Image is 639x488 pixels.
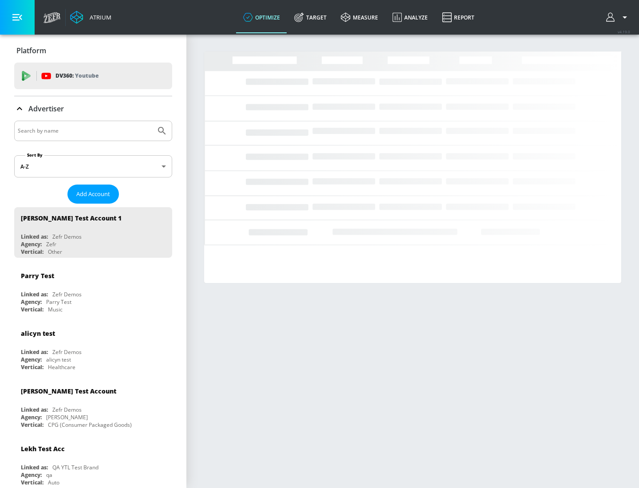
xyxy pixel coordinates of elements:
[21,329,55,338] div: alicyn test
[618,29,630,34] span: v 4.19.0
[14,323,172,373] div: alicyn testLinked as:Zefr DemosAgency:alicyn testVertical:Healthcare
[46,471,52,479] div: qa
[46,298,71,306] div: Parry Test
[14,207,172,258] div: [PERSON_NAME] Test Account 1Linked as:Zefr DemosAgency:ZefrVertical:Other
[14,265,172,315] div: Parry TestLinked as:Zefr DemosAgency:Parry TestVertical:Music
[21,445,65,453] div: Lekh Test Acc
[21,214,122,222] div: [PERSON_NAME] Test Account 1
[21,413,42,421] div: Agency:
[46,413,88,421] div: [PERSON_NAME]
[21,348,48,356] div: Linked as:
[21,291,48,298] div: Linked as:
[18,125,152,137] input: Search by name
[28,104,64,114] p: Advertiser
[52,406,82,413] div: Zefr Demos
[21,421,43,429] div: Vertical:
[48,421,132,429] div: CPG (Consumer Packaged Goods)
[70,11,111,24] a: Atrium
[21,240,42,248] div: Agency:
[75,71,99,80] p: Youtube
[21,356,42,363] div: Agency:
[21,233,48,240] div: Linked as:
[48,363,75,371] div: Healthcare
[48,306,63,313] div: Music
[52,464,99,471] div: QA YTL Test Brand
[14,380,172,431] div: [PERSON_NAME] Test AccountLinked as:Zefr DemosAgency:[PERSON_NAME]Vertical:CPG (Consumer Packaged...
[14,38,172,63] div: Platform
[21,387,116,395] div: [PERSON_NAME] Test Account
[25,152,44,158] label: Sort By
[52,291,82,298] div: Zefr Demos
[21,406,48,413] div: Linked as:
[55,71,99,81] p: DV360:
[21,306,43,313] div: Vertical:
[52,348,82,356] div: Zefr Demos
[21,363,43,371] div: Vertical:
[21,248,43,256] div: Vertical:
[48,248,62,256] div: Other
[236,1,287,33] a: optimize
[334,1,385,33] a: measure
[48,479,59,486] div: Auto
[287,1,334,33] a: Target
[76,189,110,199] span: Add Account
[14,63,172,89] div: DV360: Youtube
[21,471,42,479] div: Agency:
[21,272,54,280] div: Parry Test
[435,1,481,33] a: Report
[21,479,43,486] div: Vertical:
[385,1,435,33] a: Analyze
[21,298,42,306] div: Agency:
[46,356,71,363] div: alicyn test
[67,185,119,204] button: Add Account
[52,233,82,240] div: Zefr Demos
[16,46,46,55] p: Platform
[86,13,111,21] div: Atrium
[21,464,48,471] div: Linked as:
[46,240,56,248] div: Zefr
[14,155,172,177] div: A-Z
[14,96,172,121] div: Advertiser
